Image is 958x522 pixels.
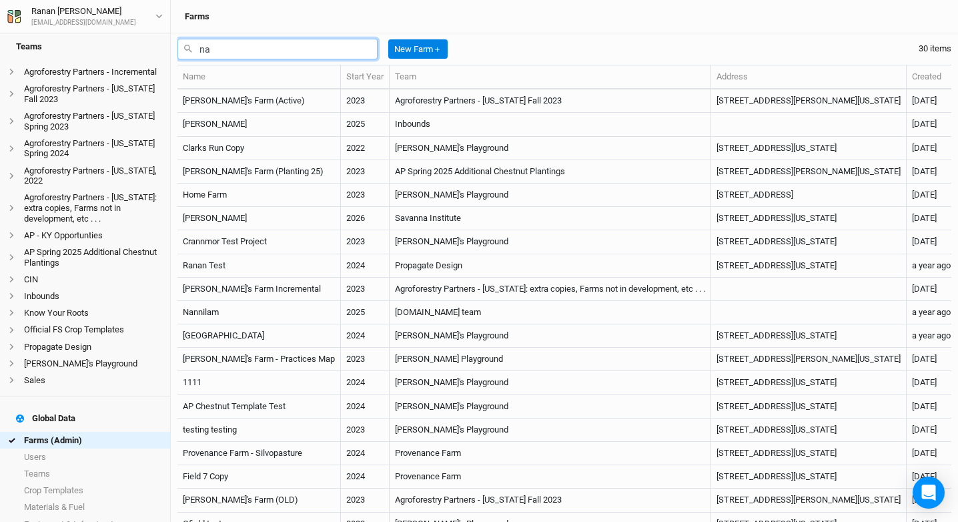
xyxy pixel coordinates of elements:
[177,65,341,89] th: Name
[390,395,711,419] td: [PERSON_NAME]'s Playground
[711,89,907,113] td: [STREET_ADDRESS][PERSON_NAME][US_STATE]
[177,419,341,442] td: testing testing
[912,307,951,317] span: Jul 28, 2024 4:54 AM
[390,348,711,371] td: [PERSON_NAME] Playground
[341,89,390,113] td: 2023
[7,4,163,28] button: Ranan [PERSON_NAME][EMAIL_ADDRESS][DOMAIN_NAME]
[390,113,711,136] td: Inbounds
[390,489,711,512] td: Agroforestry Partners - [US_STATE] Fall 2023
[912,330,951,340] span: Aug 7, 2024 11:56 AM
[177,39,378,59] input: Search by project name or team
[390,65,711,89] th: Team
[177,137,341,160] td: Clarks Run Copy
[177,465,341,489] td: Field 7 Copy
[390,278,711,301] td: Agroforestry Partners - [US_STATE]: extra copies, Farms not in development, etc . . .
[341,184,390,207] td: 2023
[390,137,711,160] td: [PERSON_NAME]'s Playground
[711,395,907,419] td: [STREET_ADDRESS][US_STATE]
[907,65,957,89] th: Created
[912,143,937,153] span: Oct 2, 2022 8:12 AM
[341,301,390,324] td: 2025
[177,254,341,278] td: Ranan Test
[341,489,390,512] td: 2023
[341,137,390,160] td: 2022
[177,348,341,371] td: [PERSON_NAME]'s Farm - Practices Map
[912,401,937,411] span: Jan 11, 2024 4:06 PM
[177,278,341,301] td: [PERSON_NAME]'s Farm Incremental
[912,236,937,246] span: Dec 12, 2022 12:11 PM
[912,425,937,435] span: Aug 31, 2023 2:19 PM
[177,442,341,465] td: Provenance Farm - Silvopasture
[177,301,341,324] td: Nannilam
[341,442,390,465] td: 2024
[711,254,907,278] td: [STREET_ADDRESS][US_STATE]
[912,119,937,129] span: Jun 12, 2025 2:17 PM
[390,207,711,230] td: Savanna Institute
[390,184,711,207] td: [PERSON_NAME]'s Playground
[711,324,907,348] td: [STREET_ADDRESS][US_STATE]
[177,113,341,136] td: [PERSON_NAME]
[177,395,341,419] td: AP Chestnut Template Test
[185,11,209,22] h3: Farms
[912,284,937,294] span: Dec 22, 2022 5:28 PM
[711,207,907,230] td: [STREET_ADDRESS][US_STATE]
[711,137,907,160] td: [STREET_ADDRESS][US_STATE]
[390,230,711,254] td: [PERSON_NAME]'s Playground
[919,43,951,55] div: 30 items
[177,230,341,254] td: Crannmor Test Project
[711,442,907,465] td: [STREET_ADDRESS][US_STATE]
[341,419,390,442] td: 2023
[341,395,390,419] td: 2024
[912,166,937,176] span: Apr 24, 2025 1:27 PM
[341,65,390,89] th: Start Year
[390,254,711,278] td: Propagate Design
[341,254,390,278] td: 2024
[390,301,711,324] td: [DOMAIN_NAME] team
[177,184,341,207] td: Home Farm
[711,371,907,395] td: [STREET_ADDRESS][US_STATE]
[711,184,907,207] td: [STREET_ADDRESS]
[177,89,341,113] td: [PERSON_NAME]'s Farm (Active)
[912,260,951,270] span: Jun 25, 2024 12:24 PM
[177,489,341,512] td: [PERSON_NAME]'s Farm (OLD)
[912,495,937,505] span: Aug 12, 2022 4:35 PM
[31,5,136,18] div: Ranan [PERSON_NAME]
[912,354,937,364] span: Aug 17, 2023 7:05 PM
[177,160,341,184] td: [PERSON_NAME]'s Farm (Planting 25)
[913,477,945,509] div: Open Intercom Messenger
[711,465,907,489] td: [STREET_ADDRESS][US_STATE]
[390,442,711,465] td: Provenance Farm
[341,230,390,254] td: 2023
[177,371,341,395] td: 1111
[390,324,711,348] td: [PERSON_NAME]'s Playground
[177,207,341,230] td: [PERSON_NAME]
[711,160,907,184] td: [STREET_ADDRESS][PERSON_NAME][US_STATE]
[177,324,341,348] td: [GEOGRAPHIC_DATA]
[8,33,162,60] h4: Teams
[711,348,907,371] td: [STREET_ADDRESS][PERSON_NAME][US_STATE]
[341,465,390,489] td: 2024
[912,190,937,200] span: Aug 17, 2022 12:40 PM
[912,377,937,387] span: Jan 18, 2024 9:57 AM
[341,113,390,136] td: 2025
[341,160,390,184] td: 2023
[31,18,136,28] div: [EMAIL_ADDRESS][DOMAIN_NAME]
[341,207,390,230] td: 2026
[16,413,75,424] div: Global Data
[711,489,907,512] td: [STREET_ADDRESS][PERSON_NAME][US_STATE]
[341,324,390,348] td: 2024
[390,89,711,113] td: Agroforestry Partners - [US_STATE] Fall 2023
[341,348,390,371] td: 2023
[912,213,937,223] span: Jan 23, 2025 2:29 PM
[390,371,711,395] td: [PERSON_NAME]'s Playground
[711,230,907,254] td: [STREET_ADDRESS][US_STATE]
[390,419,711,442] td: [PERSON_NAME]'s Playground
[912,471,937,481] span: Jan 6, 2024 9:27 AM
[390,465,711,489] td: Provenance Farm
[388,39,448,59] button: New Farm＋
[711,65,907,89] th: Address
[711,419,907,442] td: [STREET_ADDRESS][US_STATE]
[912,95,937,105] span: Aug 17, 2023 1:13 PM
[341,278,390,301] td: 2023
[912,448,937,458] span: Jan 6, 2024 8:07 AM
